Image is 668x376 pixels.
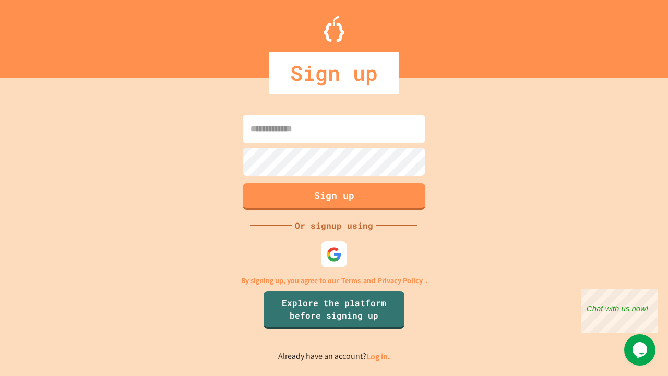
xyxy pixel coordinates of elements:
[378,275,423,286] a: Privacy Policy
[292,219,376,232] div: Or signup using
[278,350,390,363] p: Already have an account?
[366,351,390,362] a: Log in.
[624,334,658,366] iframe: chat widget
[341,275,361,286] a: Terms
[269,52,399,94] div: Sign up
[243,183,425,210] button: Sign up
[326,246,342,262] img: google-icon.svg
[241,275,427,286] p: By signing up, you agree to our and .
[324,16,344,42] img: Logo.svg
[264,291,404,329] a: Explore the platform before signing up
[581,289,658,333] iframe: chat widget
